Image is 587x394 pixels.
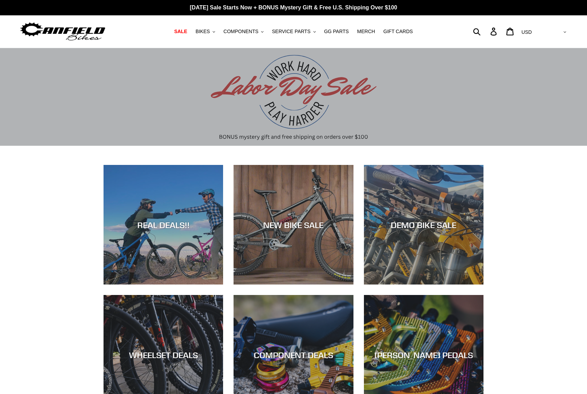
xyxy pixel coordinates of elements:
img: Canfield Bikes [19,21,106,43]
div: NEW BIKE SALE [234,220,353,230]
a: DEMO BIKE SALE [364,165,483,285]
span: GIFT CARDS [383,29,413,35]
button: SERVICE PARTS [268,27,319,36]
span: GG PARTS [324,29,349,35]
div: COMPONENT DEALS [234,350,353,360]
a: GIFT CARDS [380,27,417,36]
input: Search [477,24,495,39]
div: DEMO BIKE SALE [364,220,483,230]
div: REAL DEALS!! [104,220,223,230]
span: SALE [174,29,187,35]
span: SERVICE PARTS [272,29,310,35]
div: WHEELSET DEALS [104,350,223,360]
a: MERCH [354,27,379,36]
a: GG PARTS [321,27,352,36]
button: COMPONENTS [220,27,267,36]
span: MERCH [357,29,375,35]
a: NEW BIKE SALE [234,165,353,285]
button: BIKES [192,27,219,36]
span: COMPONENTS [223,29,258,35]
span: BIKES [196,29,210,35]
a: REAL DEALS!! [104,165,223,285]
a: SALE [171,27,191,36]
div: [PERSON_NAME] PEDALS [364,350,483,360]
